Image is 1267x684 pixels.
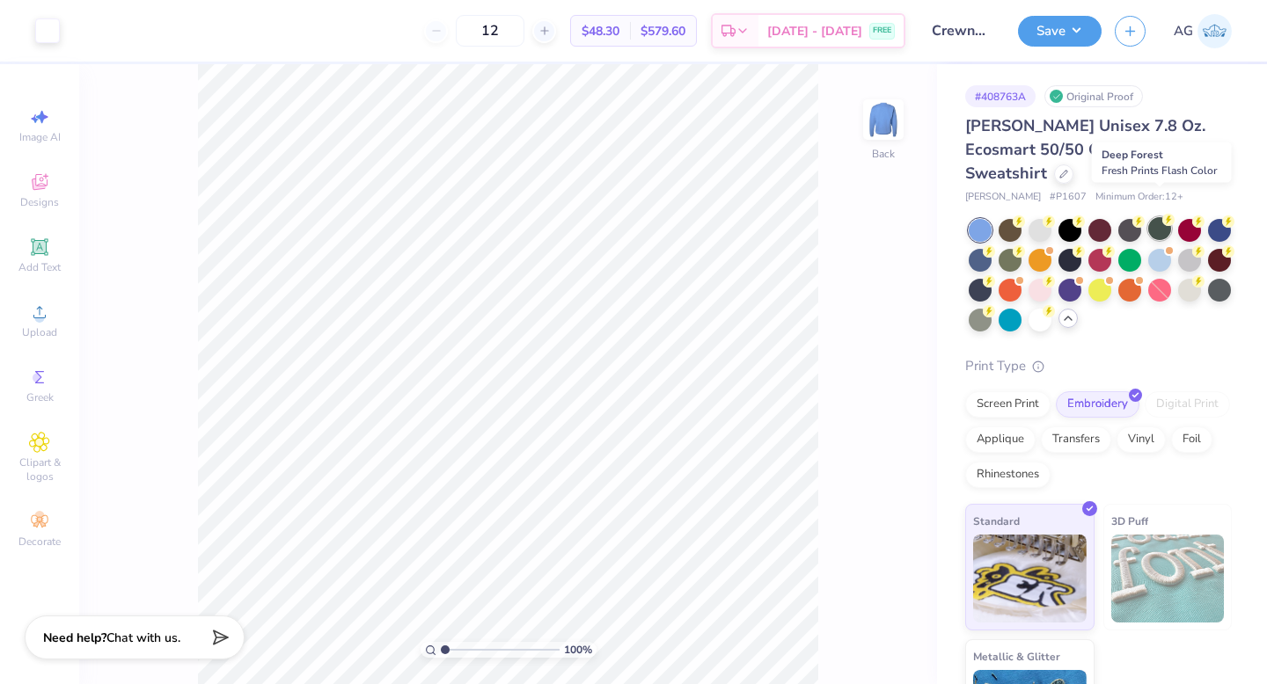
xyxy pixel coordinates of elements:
[1197,14,1232,48] img: Anuska Ghosh
[767,22,862,40] span: [DATE] - [DATE]
[1044,85,1143,107] div: Original Proof
[965,85,1036,107] div: # 408763A
[965,115,1205,184] span: [PERSON_NAME] Unisex 7.8 Oz. Ecosmart 50/50 Crewneck Sweatshirt
[26,390,54,404] span: Greek
[20,195,59,209] span: Designs
[22,325,57,339] span: Upload
[965,356,1232,376] div: Print Type
[1095,190,1183,205] span: Minimum Order: 12 +
[106,629,180,646] span: Chat with us.
[641,22,685,40] span: $579.60
[9,455,70,484] span: Clipart & logos
[456,15,524,47] input: – –
[1018,16,1102,47] button: Save
[973,647,1060,666] span: Metallic & Glitter
[1117,426,1166,453] div: Vinyl
[1102,164,1217,178] span: Fresh Prints Flash Color
[19,130,61,144] span: Image AI
[965,426,1036,453] div: Applique
[1171,426,1212,453] div: Foil
[1145,391,1230,418] div: Digital Print
[1041,426,1111,453] div: Transfers
[18,260,61,274] span: Add Text
[582,22,619,40] span: $48.30
[18,535,61,549] span: Decorate
[973,535,1087,622] img: Standard
[1092,142,1232,183] div: Deep Forest
[1174,21,1193,41] span: AG
[1056,391,1139,418] div: Embroidery
[965,462,1051,488] div: Rhinestones
[965,190,1041,205] span: [PERSON_NAME]
[1050,190,1087,205] span: # P1607
[965,391,1051,418] div: Screen Print
[973,512,1020,530] span: Standard
[919,13,1005,48] input: Untitled Design
[1174,14,1232,48] a: AG
[1111,512,1148,530] span: 3D Puff
[43,629,106,646] strong: Need help?
[866,102,901,137] img: Back
[1111,535,1225,622] img: 3D Puff
[564,642,592,658] span: 100 %
[873,25,891,37] span: FREE
[872,146,895,162] div: Back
